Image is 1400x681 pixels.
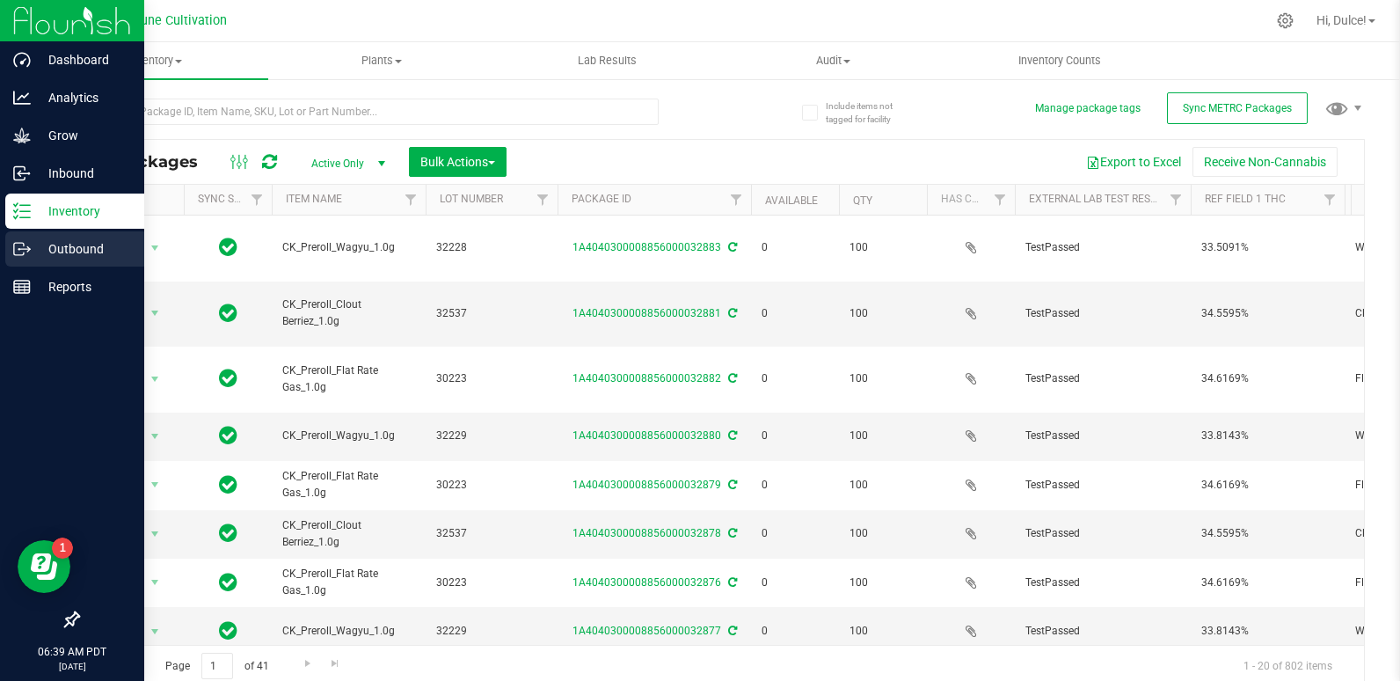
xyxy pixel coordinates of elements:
span: CK_Preroll_Flat Rate Gas_1.0g [282,566,415,599]
a: Lot Number [440,193,503,205]
span: In Sync [219,570,237,595]
a: Package ID [572,193,631,205]
span: Audit [721,53,945,69]
span: 32229 [436,428,547,444]
span: TestPassed [1025,525,1180,542]
button: Receive Non-Cannabis [1192,147,1338,177]
span: select [144,619,166,644]
a: Filter [397,185,426,215]
span: CK_Preroll_Clout Berriez_1.0g [282,297,415,330]
span: TestPassed [1025,477,1180,494]
iframe: Resource center [18,540,70,593]
span: Sync from Compliance System [726,429,737,442]
a: 1A4040300008856000032876 [572,576,721,589]
span: Sync from Compliance System [726,527,737,539]
span: Bulk Actions [420,155,495,169]
a: External Lab Test Result [1029,193,1167,205]
span: 0 [762,623,828,640]
span: 1 - 20 of 802 items [1229,653,1346,679]
span: TestPassed [1025,623,1180,640]
inline-svg: Inventory [13,202,31,220]
span: TestPassed [1025,428,1180,444]
span: 33.5091% [1201,239,1334,256]
p: [DATE] [8,660,136,673]
span: 0 [762,305,828,322]
a: 1A4040300008856000032879 [572,479,721,491]
a: 1A4040300008856000032877 [572,625,721,637]
span: 30223 [436,575,547,591]
inline-svg: Dashboard [13,51,31,69]
a: Filter [722,185,751,215]
a: Filter [986,185,1015,215]
span: 0 [762,239,828,256]
p: Inventory [31,201,136,222]
inline-svg: Outbound [13,240,31,258]
span: 30223 [436,370,547,387]
span: Hi, Dulce! [1316,13,1367,27]
span: 100 [849,428,916,444]
span: select [144,472,166,497]
span: In Sync [219,619,237,643]
span: 0 [762,370,828,387]
p: 06:39 AM PDT [8,644,136,660]
p: Outbound [31,238,136,260]
p: Analytics [31,87,136,108]
span: select [144,424,166,449]
a: Go to the next page [295,653,320,677]
span: 100 [849,239,916,256]
span: Lab Results [554,53,660,69]
span: 100 [849,370,916,387]
span: 100 [849,305,916,322]
span: select [144,301,166,326]
span: Sync from Compliance System [726,307,737,319]
span: CK_Preroll_Wagyu_1.0g [282,623,415,640]
span: 0 [762,575,828,591]
span: Plants [269,53,493,69]
span: 0 [762,428,828,444]
p: Grow [31,125,136,146]
span: Inventory Counts [995,53,1125,69]
div: Manage settings [1274,12,1296,29]
span: 33.8143% [1201,428,1334,444]
a: Filter [243,185,272,215]
span: 0 [762,525,828,542]
span: Sync from Compliance System [726,372,737,384]
span: In Sync [219,423,237,448]
a: Audit [720,42,946,79]
span: 34.6169% [1201,477,1334,494]
span: Page of 41 [150,653,283,680]
span: 34.5595% [1201,305,1334,322]
a: 1A4040300008856000032881 [572,307,721,319]
span: In Sync [219,301,237,326]
span: 100 [849,623,916,640]
span: TestPassed [1025,239,1180,256]
a: Filter [1162,185,1191,215]
span: CK_Preroll_Clout Berriez_1.0g [282,517,415,551]
a: Inventory [42,42,268,79]
a: Lab Results [494,42,720,79]
span: select [144,367,166,392]
span: 32537 [436,305,547,322]
span: 0 [762,477,828,494]
span: CK_Preroll_Flat Rate Gas_1.0g [282,468,415,502]
span: Sync from Compliance System [726,576,737,589]
a: Qty [853,194,872,207]
span: 30223 [436,477,547,494]
span: TestPassed [1025,575,1180,591]
span: CK_Preroll_Flat Rate Gas_1.0g [282,362,415,396]
a: 1A4040300008856000032882 [572,372,721,384]
span: In Sync [219,472,237,497]
a: Filter [1316,185,1345,215]
span: 32537 [436,525,547,542]
span: select [144,236,166,260]
span: Include items not tagged for facility [826,99,914,126]
a: 1A4040300008856000032878 [572,527,721,539]
a: Item Name [286,193,342,205]
span: 100 [849,477,916,494]
button: Manage package tags [1035,101,1141,116]
span: Inventory [42,53,268,69]
th: Has COA [927,185,1015,216]
span: Sync from Compliance System [726,479,737,491]
span: select [144,522,166,546]
span: TestPassed [1025,370,1180,387]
